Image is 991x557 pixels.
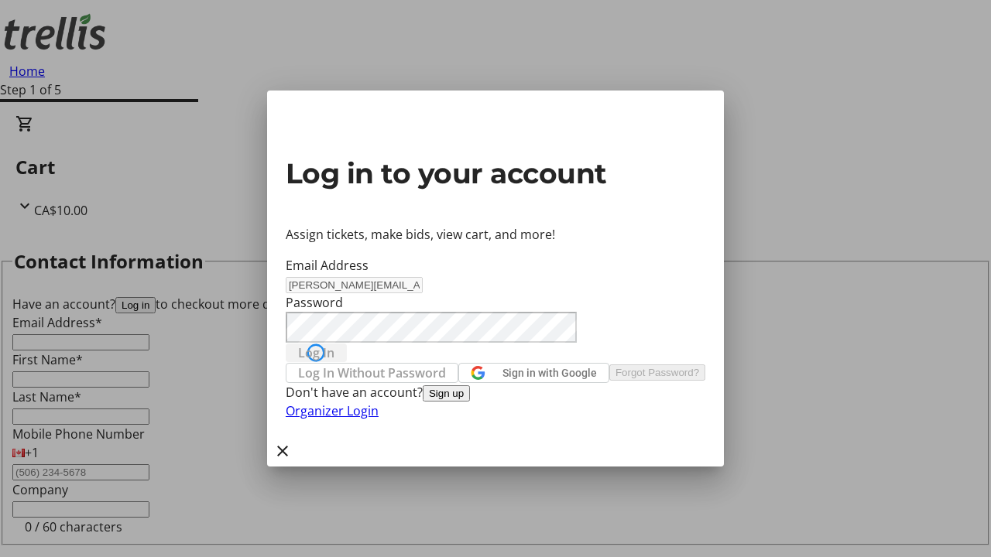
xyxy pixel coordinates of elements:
[286,294,343,311] label: Password
[286,383,705,402] div: Don't have an account?
[286,257,369,274] label: Email Address
[609,364,705,381] button: Forgot Password?
[286,152,705,194] h2: Log in to your account
[423,385,470,402] button: Sign up
[286,225,705,244] p: Assign tickets, make bids, view cart, and more!
[286,277,423,293] input: Email Address
[286,402,379,419] a: Organizer Login
[267,436,298,466] button: Close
